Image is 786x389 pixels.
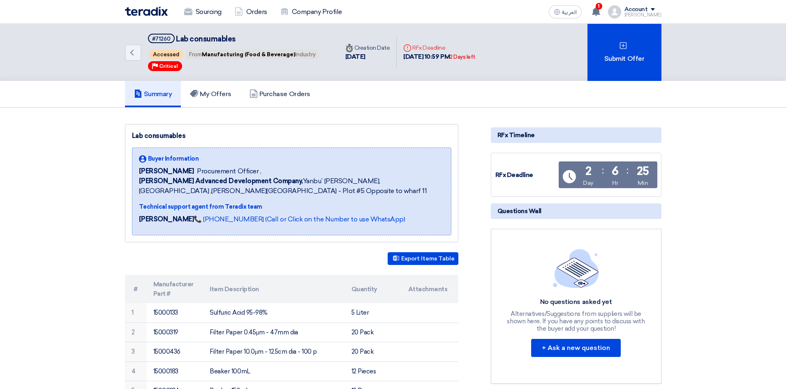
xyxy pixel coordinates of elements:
[152,36,171,41] div: #71260
[583,179,594,187] div: Day
[125,342,147,362] td: 3
[147,361,203,381] td: 15000183
[125,361,147,381] td: 4
[197,166,261,176] span: Procurement Officer ,
[403,44,475,52] div: RFx Deadline
[125,7,168,16] img: Teradix logo
[345,342,402,362] td: 20 Pack
[274,3,349,21] a: Company Profile
[345,44,390,52] div: Creation Date
[637,166,649,177] div: 25
[148,154,199,163] span: Buyer Information
[612,166,619,177] div: 6
[549,5,582,18] button: العربية
[139,177,303,185] b: [PERSON_NAME] Advanced Development Company,
[345,303,402,322] td: 5 Liter
[596,3,602,9] span: 1
[132,131,451,141] div: Lab consumables
[491,127,661,143] div: RFx Timeline
[585,166,592,177] div: 2
[139,176,444,196] span: Yanbu` [PERSON_NAME], [GEOGRAPHIC_DATA] ,[PERSON_NAME][GEOGRAPHIC_DATA] - Plot #5 Opposite to wha...
[228,3,274,21] a: Orders
[203,342,345,362] td: Filter Paper 10.0µm - 12.5cm dia - 100 p
[345,322,402,342] td: 20 Pack
[149,50,183,59] span: Accessed
[506,310,646,332] div: Alternatives/Suggestions from suppliers will be shown here, If you have any points to discuss wit...
[148,34,321,44] h5: Lab consumables
[190,90,231,98] h5: My Offers
[450,53,475,61] div: 2 Days left
[147,342,203,362] td: 15000436
[495,170,557,180] div: RFx Deadline
[139,215,194,223] strong: [PERSON_NAME]
[125,322,147,342] td: 2
[203,322,345,342] td: Filter Paper 0.45µm - 47mm dia
[159,63,178,69] span: Critical
[587,24,661,81] div: Submit Offer
[240,81,319,107] a: Purchase Orders
[624,6,648,13] div: Account
[176,35,236,44] span: Lab consumables
[202,51,295,58] span: Manufacturing (Food & Beverage)
[178,3,228,21] a: Sourcing
[125,303,147,322] td: 1
[139,203,444,211] div: Technical support agent from Teradix team
[562,9,577,15] span: العربية
[125,275,147,303] th: #
[497,207,541,216] span: Questions Wall
[203,303,345,322] td: Sulfuric Acid 95-98%
[624,13,661,17] div: [PERSON_NAME]
[638,179,648,187] div: Min
[203,361,345,381] td: Beaker 100mL
[608,5,621,18] img: profile_test.png
[125,81,181,107] a: Summary
[402,275,458,303] th: Attachments
[531,339,621,357] button: + Ask a new question
[602,163,604,178] div: :
[203,275,345,303] th: Item Description
[134,90,172,98] h5: Summary
[345,275,402,303] th: Quantity
[250,90,310,98] h5: Purchase Orders
[181,81,240,107] a: My Offers
[506,298,646,306] div: No questions asked yet
[345,52,390,62] div: [DATE]
[147,303,203,322] td: 15000133
[612,179,618,187] div: Hr
[553,249,599,288] img: empty_state_list.svg
[403,52,475,62] div: [DATE] 10:59 PM
[185,50,320,59] span: From Industry
[147,322,203,342] td: 15000319
[194,215,405,223] a: 📞 [PHONE_NUMBER] (Call or Click on the Number to use WhatsApp)
[626,163,629,178] div: :
[147,275,203,303] th: Manufacturer Part #
[139,166,194,176] span: [PERSON_NAME]
[345,361,402,381] td: 12 Pieces
[388,252,458,265] button: Export Items Table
